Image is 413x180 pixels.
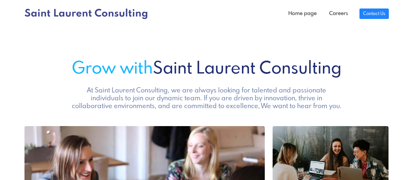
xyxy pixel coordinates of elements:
a: Careers [323,7,354,20]
span: Grow with [72,60,153,77]
h5: At Saint Laurent Consulting, we are always looking for talented and passionate individuals to joi... [70,87,343,110]
a: Contact Us [359,8,389,19]
h1: Saint Laurent Consulting [24,59,389,79]
a: Home page [282,7,323,20]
